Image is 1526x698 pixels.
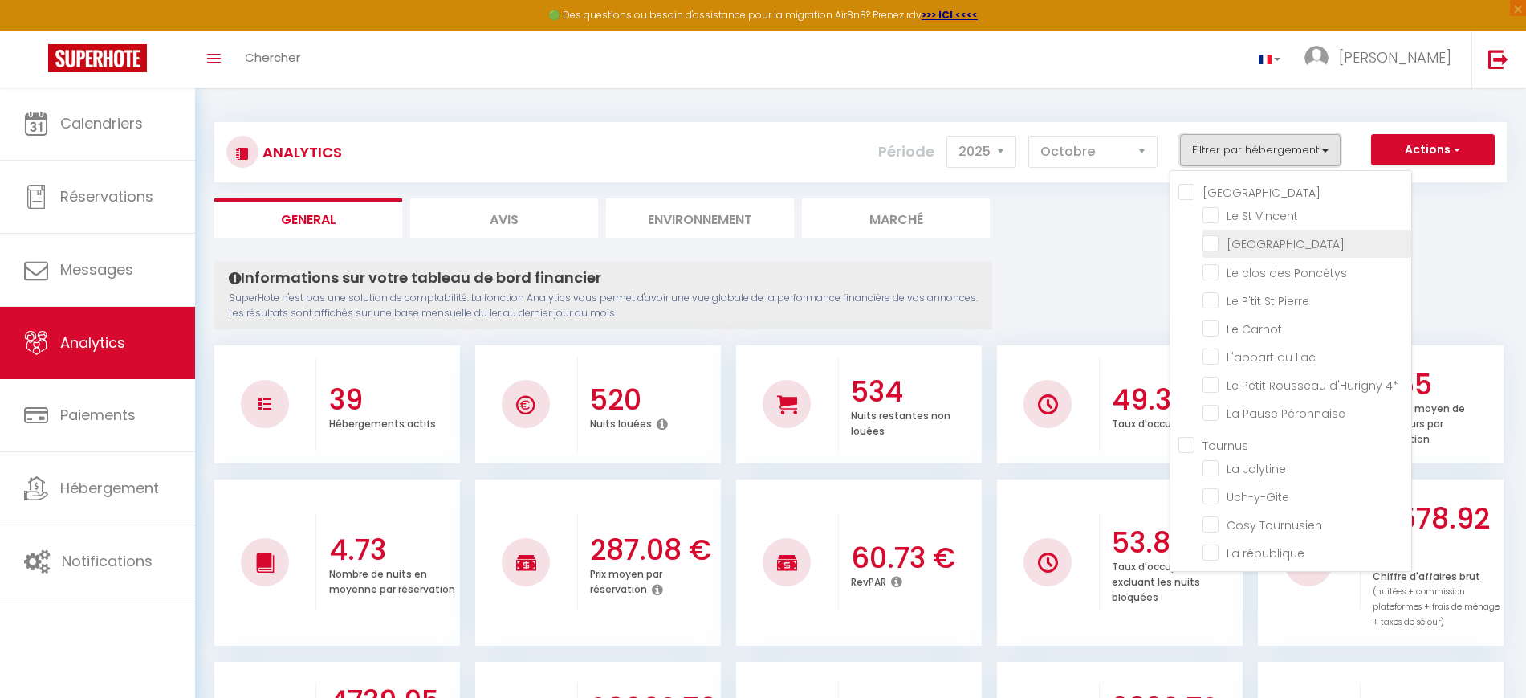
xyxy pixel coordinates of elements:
p: Nuits louées [590,414,652,431]
li: General [214,198,402,238]
img: ... [1304,46,1329,70]
span: Notifications [62,551,153,571]
img: Super Booking [48,44,147,72]
img: logout [1488,49,1508,69]
span: Le clos des Poncétys [1227,265,1347,281]
li: Marché [802,198,990,238]
h3: 520 [590,383,717,417]
button: Filtrer par hébergement [1180,134,1341,166]
p: Hébergements actifs [329,414,436,431]
h3: 4.73 [329,533,456,567]
p: Nombre de nuits en moyenne par réservation [329,564,455,596]
img: NO IMAGE [258,398,271,410]
span: (nuitées + commission plateformes + frais de ménage + taxes de séjour) [1373,586,1500,628]
h3: 39 [329,383,456,417]
h3: 53.89 % [1112,526,1239,560]
span: [PERSON_NAME] [1339,47,1451,67]
a: Chercher [233,31,312,88]
span: Chercher [245,49,300,66]
h3: 534 [851,375,978,409]
h3: 287.08 € [590,533,717,567]
img: NO IMAGE [1038,553,1058,573]
p: RevPAR [851,572,886,589]
li: Avis [410,198,598,238]
h3: Analytics [258,134,342,170]
p: Prix moyen par réservation [590,564,662,596]
h3: 2.65 [1373,368,1500,402]
a: >>> ICI <<<< [922,8,978,22]
span: Le P'tit St Pierre [1227,293,1309,309]
p: Nombre moyen de voyageurs par réservation [1373,398,1465,446]
h3: 60.73 € [851,541,978,575]
span: La Jolytine [1227,461,1286,477]
span: Réservations [60,186,153,206]
span: Paiements [60,405,136,425]
span: Analytics [60,333,125,353]
label: Période [878,134,934,169]
a: ... [PERSON_NAME] [1292,31,1471,88]
button: Actions [1371,134,1495,166]
li: Environnement [606,198,794,238]
p: SuperHote n'est pas une solution de comptabilité. La fonction Analytics vous permet d'avoir une v... [229,291,978,321]
span: Le Carnot [1227,321,1282,337]
h3: 49.34 % [1112,383,1239,417]
p: Taux d'occupation [1112,414,1204,431]
p: Nuits restantes non louées [851,406,950,438]
p: Chiffre d'affaires brut [1373,566,1500,629]
span: Messages [60,259,133,280]
p: Taux d'occupation en excluant les nuits bloquées [1112,557,1219,604]
h3: 31578.92 € [1373,502,1500,569]
span: Uch-y-Gite [1227,489,1289,505]
h4: Informations sur votre tableau de bord financier [229,269,978,287]
span: Hébergement [60,478,159,498]
span: Calendriers [60,113,143,133]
